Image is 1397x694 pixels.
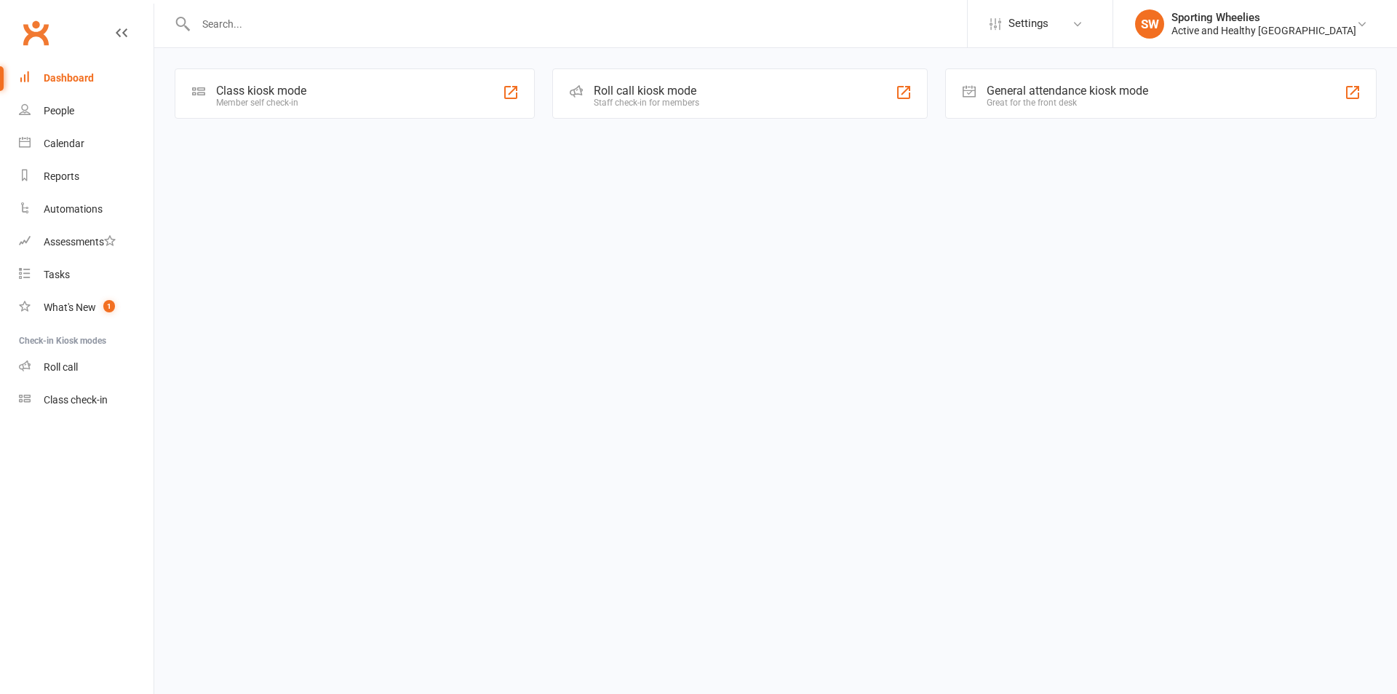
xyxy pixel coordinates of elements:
a: Class kiosk mode [19,384,154,417]
a: Automations [19,193,154,226]
div: Class check-in [44,394,108,406]
span: Settings [1008,7,1048,40]
div: Active and Healthy [GEOGRAPHIC_DATA] [1171,24,1356,37]
div: Roll call kiosk mode [594,84,699,98]
a: Reports [19,160,154,193]
div: Class kiosk mode [216,84,306,98]
div: People [44,105,74,117]
div: What's New [44,301,96,313]
div: Roll call [44,361,78,373]
div: Dashboard [44,72,94,84]
a: Tasks [19,259,154,291]
div: Member self check-in [216,98,306,108]
a: People [19,95,154,127]
div: Calendar [44,138,84,149]
div: Reports [44,170,79,182]
div: Tasks [44,269,70,280]
a: Clubworx [17,15,54,51]
span: 1 [103,300,115,312]
div: SW [1135,9,1164,39]
a: Dashboard [19,62,154,95]
div: Automations [44,203,103,215]
a: What's New1 [19,291,154,324]
div: Sporting Wheelies [1171,11,1356,24]
input: Search... [191,14,967,34]
div: Great for the front desk [987,98,1148,108]
div: General attendance kiosk mode [987,84,1148,98]
a: Assessments [19,226,154,259]
a: Roll call [19,351,154,384]
div: Staff check-in for members [594,98,699,108]
div: Assessments [44,236,116,248]
a: Calendar [19,127,154,160]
